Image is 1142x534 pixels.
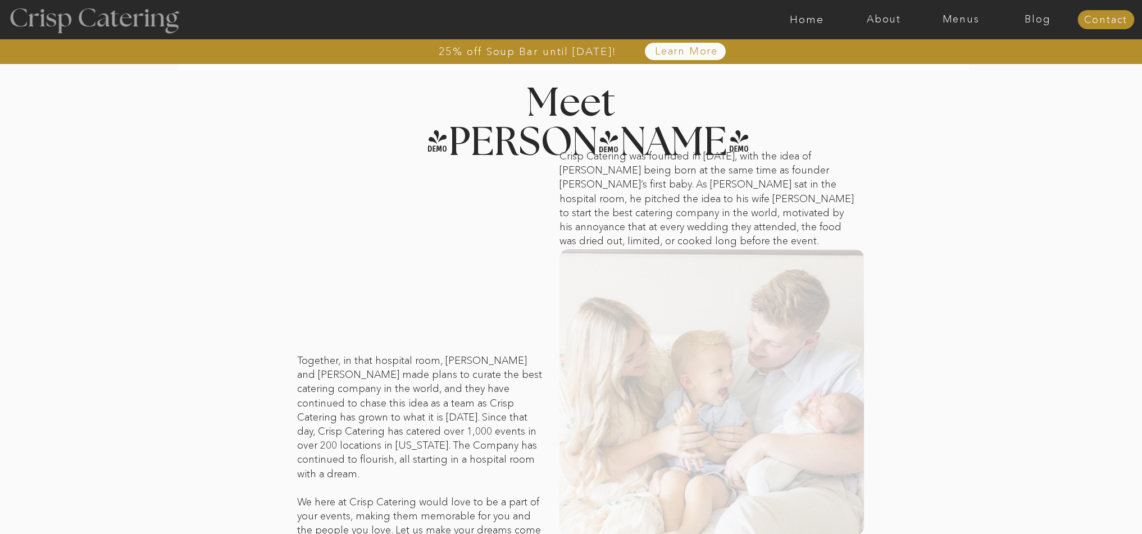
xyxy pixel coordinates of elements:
[1077,15,1134,26] a: Contact
[768,14,845,25] a: Home
[845,14,922,25] a: About
[426,84,717,129] h2: Meet [PERSON_NAME]
[999,14,1076,25] a: Blog
[559,149,857,249] p: Crisp Catering was founded in [DATE], with the idea of [PERSON_NAME] being born at the same time ...
[629,46,744,57] a: Learn More
[398,46,657,57] a: 25% off Soup Bar until [DATE]!
[922,14,999,25] a: Menus
[297,354,544,506] p: Together, in that hospital room, [PERSON_NAME] and [PERSON_NAME] made plans to curate the best ca...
